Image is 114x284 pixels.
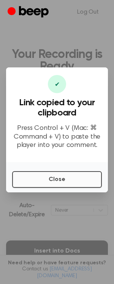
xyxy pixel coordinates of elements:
div: ✔ [48,75,66,93]
button: Close [12,171,102,188]
a: Log Out [70,3,106,21]
h3: Link copied to your clipboard [12,98,102,118]
a: Beep [8,5,51,20]
p: Press Control + V (Mac: ⌘ Command + V) to paste the player into your comment. [12,124,102,150]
